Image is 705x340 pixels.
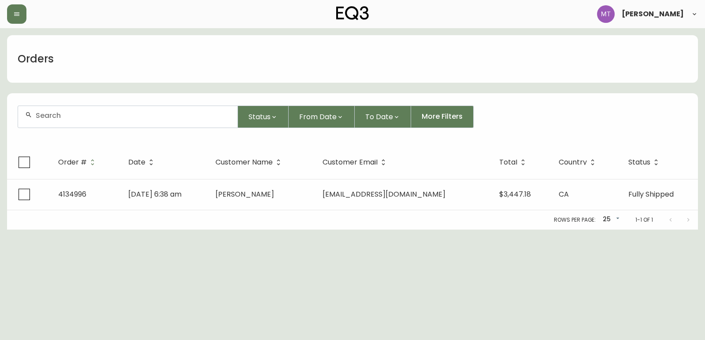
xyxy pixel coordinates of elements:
[559,189,569,199] span: CA
[628,160,650,165] span: Status
[622,11,684,18] span: [PERSON_NAME]
[499,160,517,165] span: Total
[323,160,378,165] span: Customer Email
[238,106,289,128] button: Status
[289,106,355,128] button: From Date
[628,158,662,166] span: Status
[18,51,54,66] h1: Orders
[36,111,230,120] input: Search
[355,106,411,128] button: To Date
[215,189,274,199] span: [PERSON_NAME]
[128,158,157,166] span: Date
[215,158,284,166] span: Customer Name
[597,5,615,23] img: 397d82b7ede99da91c28605cdd79fceb
[422,112,463,121] span: More Filters
[554,216,596,224] p: Rows per page:
[499,158,529,166] span: Total
[249,111,271,122] span: Status
[58,158,98,166] span: Order #
[559,160,587,165] span: Country
[58,189,86,199] span: 4134996
[323,158,389,166] span: Customer Email
[365,111,393,122] span: To Date
[559,158,598,166] span: Country
[58,160,87,165] span: Order #
[599,212,621,227] div: 25
[628,189,674,199] span: Fully Shipped
[635,216,653,224] p: 1-1 of 1
[336,6,369,20] img: logo
[128,189,182,199] span: [DATE] 6:38 am
[499,189,531,199] span: $3,447.18
[323,189,445,199] span: [EMAIL_ADDRESS][DOMAIN_NAME]
[299,111,337,122] span: From Date
[128,160,145,165] span: Date
[215,160,273,165] span: Customer Name
[411,106,474,128] button: More Filters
